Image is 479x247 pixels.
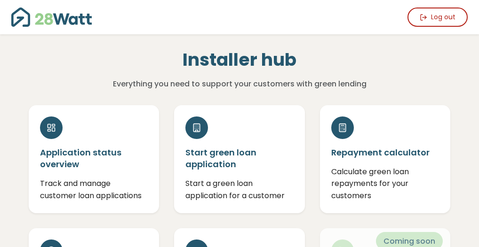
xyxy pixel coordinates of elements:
[331,147,439,158] h5: Repayment calculator
[40,178,148,201] p: Track and manage customer loan applications
[407,8,468,27] button: Log out
[185,178,293,201] p: Start a green loan application for a customer
[40,147,148,170] h5: Application status overview
[102,49,378,70] h1: Installer hub
[11,8,92,27] img: 28Watt
[185,147,293,170] h5: Start green loan application
[331,166,439,202] p: Calculate green loan repayments for your customers
[102,78,378,90] p: Everything you need to support your customers with green lending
